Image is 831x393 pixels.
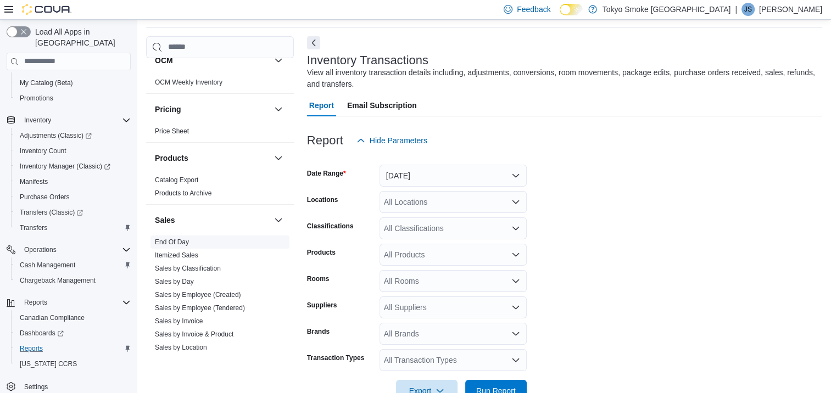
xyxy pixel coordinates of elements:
button: My Catalog (Beta) [11,75,135,91]
span: Products to Archive [155,189,211,198]
button: [US_STATE] CCRS [11,356,135,372]
span: Reports [20,344,43,353]
span: Load All Apps in [GEOGRAPHIC_DATA] [31,26,131,48]
button: Open list of options [511,198,520,206]
button: Chargeback Management [11,273,135,288]
button: OCM [155,55,270,66]
span: Settings [20,379,131,393]
a: Promotions [15,92,58,105]
span: Manifests [15,175,131,188]
a: Adjustments (Classic) [15,129,96,142]
a: Reports [15,342,47,355]
a: Transfers (Classic) [15,206,87,219]
span: Email Subscription [347,94,417,116]
a: Sales by Employee (Created) [155,291,241,299]
span: Reports [24,298,47,307]
a: Sales by Day [155,278,194,285]
img: Cova [22,4,71,15]
span: Promotions [15,92,131,105]
span: Adjustments (Classic) [15,129,131,142]
a: Sales by Invoice [155,317,203,325]
span: Washington CCRS [15,357,131,370]
span: Feedback [517,4,550,15]
label: Transaction Types [307,353,364,362]
button: Pricing [272,103,285,116]
span: Sales by Classification [155,264,221,273]
label: Locations [307,195,338,204]
span: [US_STATE] CCRS [20,360,77,368]
label: Suppliers [307,301,337,310]
span: Chargeback Management [15,274,131,287]
a: Dashboards [11,325,135,341]
span: Chargeback Management [20,276,96,285]
button: Transfers [11,220,135,235]
span: Reports [20,296,131,309]
label: Classifications [307,222,354,231]
a: Sales by Invoice & Product [155,330,233,338]
span: Dashboards [20,329,64,338]
a: Sales by Classification [155,265,221,272]
button: Sales [155,215,270,226]
a: Inventory Manager (Classic) [15,160,115,173]
h3: Products [155,153,188,164]
a: My Catalog (Beta) [15,76,77,89]
span: Adjustments (Classic) [20,131,92,140]
button: Reports [11,341,135,356]
a: Inventory Count [15,144,71,158]
span: Sales by Invoice & Product [155,330,233,339]
h3: OCM [155,55,173,66]
span: Dark Mode [560,15,560,16]
button: Hide Parameters [352,130,432,151]
button: Inventory [20,114,55,127]
a: Sales by Location [155,344,207,351]
div: Jason Sawka [741,3,755,16]
label: Rooms [307,274,330,283]
span: Inventory Count [20,147,66,155]
button: Products [272,151,285,165]
button: Pricing [155,104,270,115]
span: Manifests [20,177,48,186]
button: Open list of options [511,277,520,285]
span: Transfers (Classic) [20,208,83,217]
button: Manifests [11,174,135,189]
button: Inventory Count [11,143,135,159]
a: Itemized Sales [155,251,198,259]
button: Promotions [11,91,135,106]
span: Inventory Manager (Classic) [20,162,110,171]
a: Manifests [15,175,52,188]
label: Brands [307,327,330,336]
a: OCM Weekly Inventory [155,78,222,86]
button: Open list of options [511,224,520,233]
span: Transfers (Classic) [15,206,131,219]
button: Next [307,36,320,49]
a: Canadian Compliance [15,311,89,324]
button: Open list of options [511,356,520,364]
h3: Report [307,134,343,147]
a: Transfers [15,221,52,234]
div: View all inventory transaction details including, adjustments, conversions, room movements, packa... [307,67,817,90]
span: Price Sheet [155,127,189,136]
button: Purchase Orders [11,189,135,205]
button: Inventory [2,113,135,128]
span: Purchase Orders [15,190,131,204]
span: My Catalog (Beta) [20,78,73,87]
button: Reports [2,295,135,310]
a: [US_STATE] CCRS [15,357,81,370]
a: Inventory Manager (Classic) [11,159,135,174]
span: Sales by Day [155,277,194,286]
span: Transfers [20,223,47,232]
span: Dashboards [15,327,131,340]
span: Operations [20,243,131,256]
span: Sales by Employee (Tendered) [155,304,245,312]
h3: Sales [155,215,175,226]
p: | [735,3,737,16]
span: Sales by Location [155,343,207,352]
button: OCM [272,54,285,67]
span: Canadian Compliance [15,311,131,324]
span: Catalog Export [155,176,198,184]
a: Products to Archive [155,189,211,197]
button: Open list of options [511,329,520,338]
span: Sales by Employee (Created) [155,290,241,299]
span: Inventory Manager (Classic) [15,160,131,173]
button: [DATE] [380,165,527,187]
